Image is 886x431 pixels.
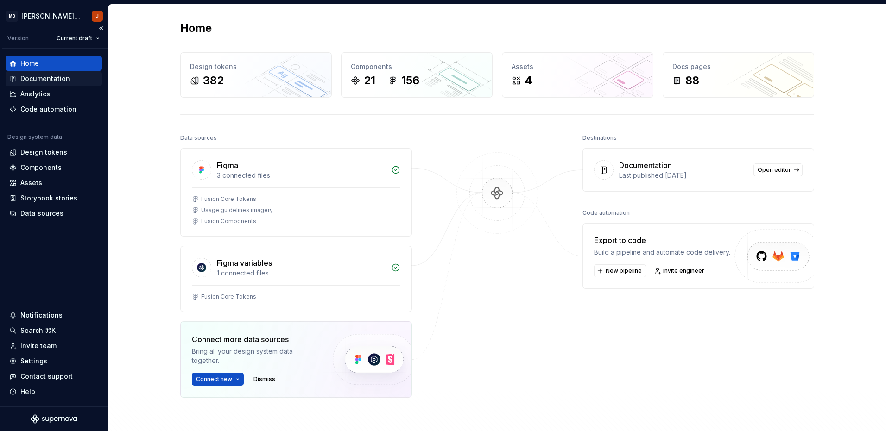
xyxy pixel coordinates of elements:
div: Components [20,163,62,172]
button: Contact support [6,369,102,384]
div: Contact support [20,372,73,381]
div: Documentation [619,160,672,171]
div: 156 [401,73,419,88]
span: Current draft [57,35,92,42]
div: Notifications [20,311,63,320]
div: Destinations [582,131,617,144]
svg: Supernova Logo [31,414,77,424]
div: Assets [512,62,644,71]
a: Settings [6,354,102,369]
div: 3 connected files [217,171,386,180]
div: [PERSON_NAME] Banking Fusion Design System [21,12,81,21]
div: Figma variables [217,257,272,269]
span: Dismiss [253,375,275,383]
a: Data sources [6,206,102,221]
div: Design system data [7,133,62,141]
a: Assets [6,175,102,190]
h2: Home [180,21,212,36]
div: Version [7,35,29,42]
a: Home [6,56,102,71]
div: Fusion Components [201,218,256,225]
div: Build a pipeline and automate code delivery. [594,248,730,257]
div: Components [351,62,483,71]
div: Export to code [594,235,730,246]
div: MB [6,11,18,22]
button: Current draft [52,32,104,45]
button: MB[PERSON_NAME] Banking Fusion Design SystemJ [2,6,106,26]
div: Bring all your design system data together. [192,347,317,365]
div: Storybook stories [20,194,77,203]
div: Search ⌘K [20,326,56,335]
div: Data sources [180,131,217,144]
div: Code automation [582,206,630,219]
button: Search ⌘K [6,323,102,338]
div: Home [20,59,39,68]
a: Docs pages88 [663,52,814,98]
div: Code automation [20,105,76,114]
div: Documentation [20,74,70,83]
a: Storybook stories [6,191,102,206]
div: Help [20,387,35,396]
div: Fusion Core Tokens [201,293,256,300]
div: J [96,12,99,20]
div: Invite team [20,341,57,350]
div: Assets [20,178,42,187]
a: Code automation [6,102,102,117]
span: New pipeline [606,267,642,275]
div: Design tokens [20,148,67,157]
button: Dismiss [249,373,279,386]
a: Documentation [6,71,102,86]
div: Docs pages [672,62,804,71]
span: Connect new [196,375,232,383]
button: Collapse sidebar [95,22,108,35]
span: Invite engineer [663,267,704,275]
div: Data sources [20,209,63,218]
a: Components21156 [341,52,493,98]
button: Notifications [6,308,102,323]
button: New pipeline [594,264,646,277]
div: 88 [685,73,699,88]
div: Usage guidelines imagery [201,206,273,214]
div: 1 connected files [217,269,386,278]
div: Last published [DATE] [619,171,748,180]
div: Design tokens [190,62,322,71]
span: Open editor [758,166,791,174]
div: 382 [203,73,224,88]
div: Analytics [20,89,50,99]
div: Settings [20,356,47,366]
div: Fusion Core Tokens [201,195,256,203]
a: Invite engineer [652,264,709,277]
a: Figma3 connected filesFusion Core TokensUsage guidelines imageryFusion Components [180,148,412,237]
div: 4 [525,73,532,88]
a: Figma variables1 connected filesFusion Core Tokens [180,246,412,312]
div: 21 [364,73,375,88]
a: Design tokens [6,145,102,160]
a: Design tokens382 [180,52,332,98]
button: Help [6,384,102,399]
a: Components [6,160,102,175]
a: Invite team [6,338,102,353]
button: Connect new [192,373,244,386]
div: Connect more data sources [192,334,317,345]
a: Assets4 [502,52,653,98]
div: Figma [217,160,238,171]
a: Open editor [753,163,803,176]
a: Analytics [6,87,102,101]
